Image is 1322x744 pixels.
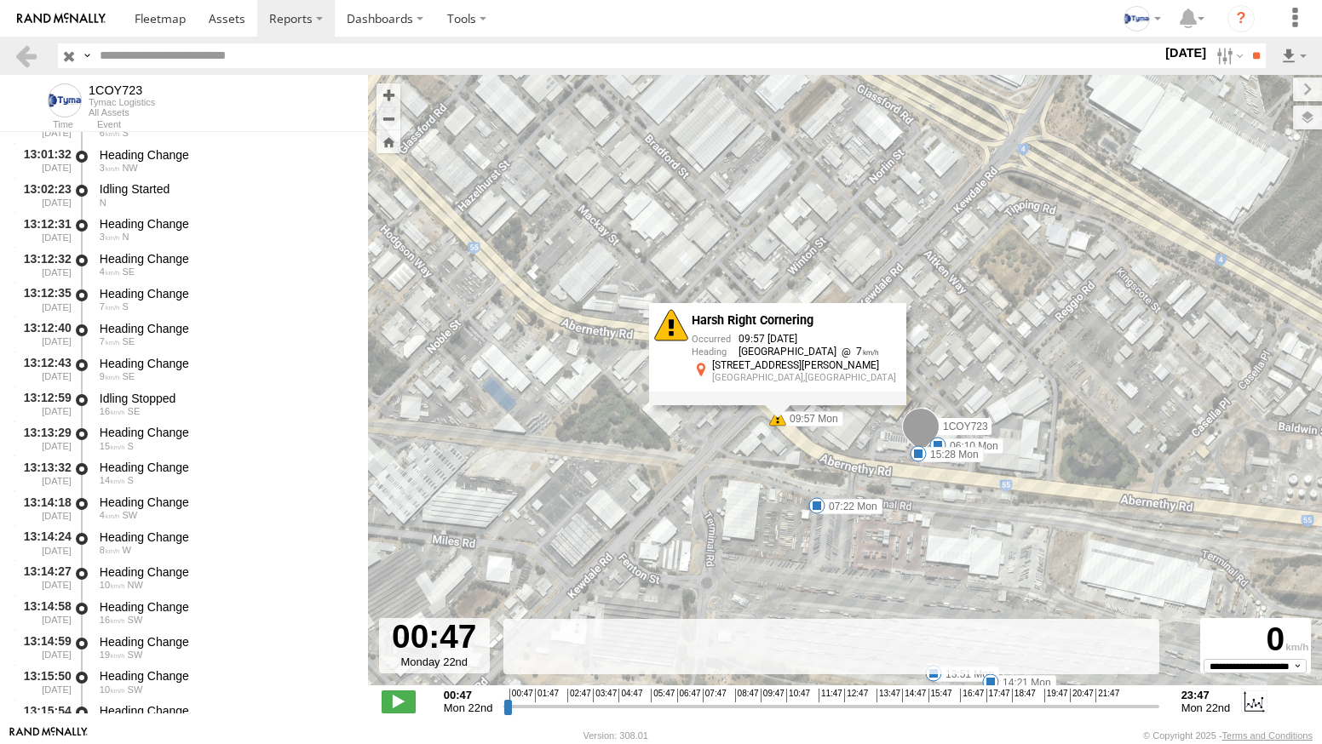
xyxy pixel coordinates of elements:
span: 16 [100,615,125,625]
span: Mon 22nd Sep 2025 [444,701,493,714]
span: 1COY723 [943,421,988,432]
span: Heading: 257 [122,545,130,555]
span: 7 [100,336,120,346]
span: 04:47 [618,689,642,702]
span: 4 [100,266,120,277]
span: 10 [100,580,125,590]
span: 01:47 [535,689,559,702]
div: 09:57 [DATE] [692,334,896,346]
span: Heading: 13 [122,232,129,242]
span: Heading: 236 [128,684,143,695]
div: 13:14:58 [DATE] [14,597,73,628]
span: 13:47 [877,689,900,702]
span: 7 [100,301,120,312]
div: Heading Change [100,286,352,301]
span: Heading: 239 [128,615,143,625]
label: 15:28 Mon [918,447,984,462]
span: Heading: 162 [128,441,134,451]
div: Time [14,121,73,129]
span: 4 [100,510,120,520]
div: 13:12:59 [DATE] [14,388,73,420]
span: 14:47 [902,689,926,702]
label: 13:51 Mon [934,667,999,682]
span: 00:47 [509,689,533,702]
div: 13:12:40 [DATE] [14,318,73,350]
span: 10 [100,684,125,695]
button: Zoom out [376,106,400,130]
span: 16 [100,406,125,416]
span: 20:47 [1070,689,1094,702]
div: 1COY723 - View Asset History [89,83,155,97]
div: Heading Change [100,634,352,650]
div: 13:12:43 [DATE] [14,353,73,385]
div: 13:14:59 [DATE] [14,632,73,663]
span: Heading: 116 [122,371,135,381]
div: © Copyright 2025 - [1143,730,1313,741]
div: Heading Change [100,564,352,580]
div: Heading Change [100,251,352,266]
label: 07:22 Mon [817,499,882,514]
span: 19 [100,650,125,660]
span: 6 [100,128,120,138]
span: 8 [100,545,120,555]
div: 13:01:32 [DATE] [14,145,73,176]
div: Event [97,121,368,129]
label: 09:57 Mon [778,411,843,426]
span: 06:47 [677,689,701,702]
div: Heading Change [100,147,352,163]
div: 13:14:27 [DATE] [14,562,73,593]
span: Heading: 149 [122,266,135,277]
div: 13:14:24 [DATE] [14,527,73,558]
a: Terms and Conditions [1222,730,1313,741]
span: 14 [100,475,125,485]
div: Heading Change [100,460,352,475]
div: 13:13:32 [DATE] [14,457,73,489]
div: 13:12:31 [DATE] [14,214,73,245]
span: Heading: 339 [100,197,106,208]
div: Version: 308.01 [583,730,648,741]
label: Search Query [80,43,94,68]
div: Idling Started [100,181,352,197]
strong: 23:47 [1181,689,1231,701]
div: Tymac Logistics [89,97,155,107]
div: 13:15:54 [DATE] [14,701,73,733]
span: [GEOGRAPHIC_DATA] [739,346,836,358]
a: Back to previous Page [14,43,38,68]
div: Heading Change [100,703,352,718]
div: All Assets [89,107,155,117]
div: Heading Change [100,321,352,336]
div: Heading Change [100,529,352,545]
span: 15 [100,441,125,451]
div: 13:12:35 [DATE] [14,283,73,315]
div: 13:13:29 [DATE] [14,423,73,455]
span: 02:47 [567,689,591,702]
span: Heading: 205 [128,650,143,660]
button: Zoom in [376,83,400,106]
label: 06:10 Mon [938,438,1003,454]
span: 7 [836,346,879,358]
span: 10:47 [786,689,810,702]
span: 3 [100,232,120,242]
div: 13:14:18 [DATE] [14,492,73,524]
label: 14:21 Mon [991,675,1056,690]
div: [GEOGRAPHIC_DATA],[GEOGRAPHIC_DATA] [712,373,896,383]
span: 19:47 [1044,689,1068,702]
span: Heading: 227 [122,510,137,520]
div: Harsh Right Cornering [692,314,896,328]
span: Mon 22nd Sep 2025 [1181,701,1231,714]
span: 17:47 [986,689,1010,702]
div: Idling Stopped [100,391,352,406]
div: Gray Wiltshire [1118,6,1167,31]
span: Heading: 294 [128,580,143,590]
span: 21:47 [1095,689,1119,702]
span: Heading: 178 [122,128,128,138]
img: rand-logo.svg [17,13,106,25]
div: [STREET_ADDRESS][PERSON_NAME] [712,360,896,371]
div: 13:12:32 [DATE] [14,249,73,280]
label: [DATE] [1162,43,1210,62]
span: 07:47 [703,689,727,702]
span: Heading: 315 [122,163,137,173]
div: Heading Change [100,599,352,615]
span: 18:47 [1012,689,1036,702]
strong: 00:47 [444,689,493,701]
